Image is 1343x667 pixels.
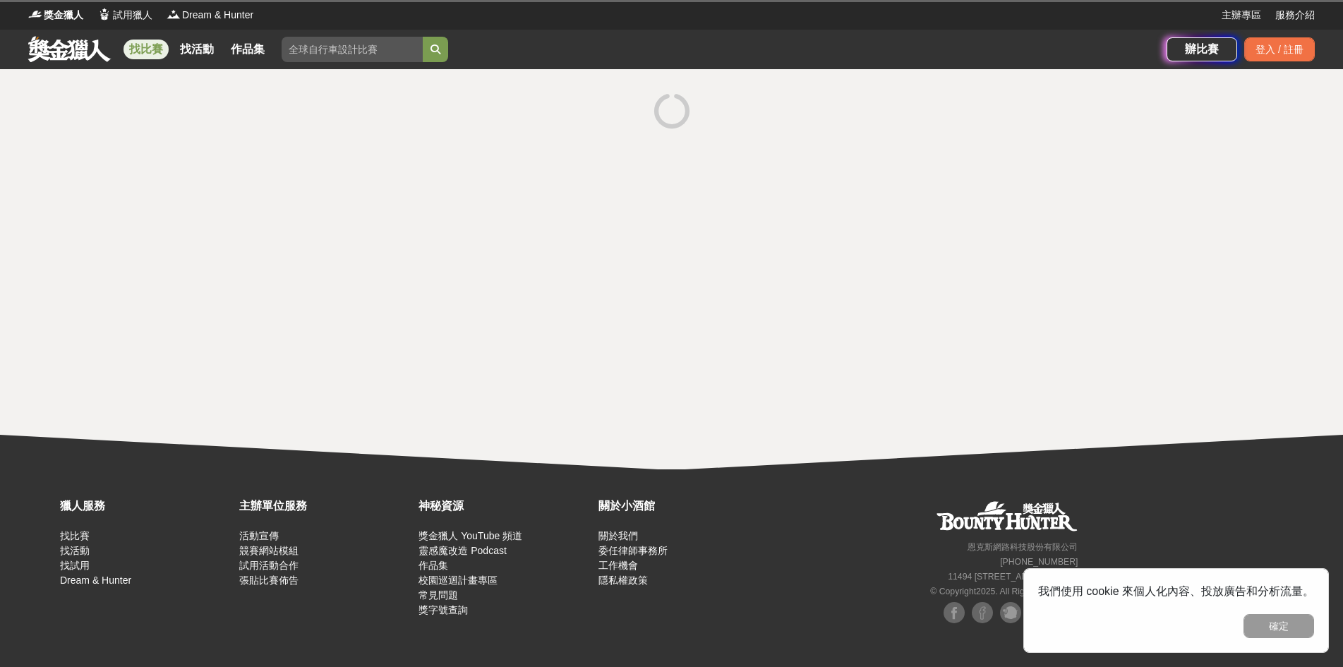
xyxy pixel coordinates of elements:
button: 確定 [1243,614,1314,638]
img: Facebook [944,602,965,623]
div: 主辦單位服務 [239,498,411,515]
a: 活動宣傳 [239,530,279,541]
a: LogoDream & Hunter [167,8,253,23]
img: Logo [28,7,42,21]
a: 獎字號查詢 [418,604,468,615]
small: 11494 [STREET_ADDRESS] 3 樓 [948,572,1078,582]
a: 競賽網站模組 [239,545,299,556]
a: 關於我們 [598,530,638,541]
a: 找試用 [60,560,90,571]
a: Dream & Hunter [60,575,131,586]
img: Plurk [1000,602,1021,623]
span: Dream & Hunter [182,8,253,23]
a: 隱私權政策 [598,575,648,586]
div: 獵人服務 [60,498,232,515]
span: 我們使用 cookie 來個人化內容、投放廣告和分析流量。 [1038,585,1314,597]
a: 辦比賽 [1167,37,1237,61]
input: 全球自行車設計比賽 [282,37,423,62]
a: 找比賽 [60,530,90,541]
span: 獎金獵人 [44,8,83,23]
small: © Copyright 2025 . All Rights Reserved. [930,587,1078,596]
small: [PHONE_NUMBER] [1000,557,1078,567]
div: 登入 / 註冊 [1244,37,1315,61]
a: 找活動 [174,40,219,59]
a: 主辦專區 [1222,8,1261,23]
span: 試用獵人 [113,8,152,23]
a: 常見問題 [418,589,458,601]
a: 找比賽 [124,40,169,59]
a: 靈感魔改造 Podcast [418,545,506,556]
a: 工作機會 [598,560,638,571]
a: 作品集 [225,40,270,59]
a: Logo獎金獵人 [28,8,83,23]
a: 張貼比賽佈告 [239,575,299,586]
small: 恩克斯網路科技股份有限公司 [968,542,1078,552]
a: Logo試用獵人 [97,8,152,23]
a: 服務介紹 [1275,8,1315,23]
a: 作品集 [418,560,448,571]
a: 委任律師事務所 [598,545,668,556]
img: Logo [97,7,112,21]
img: Facebook [972,602,993,623]
div: 神秘資源 [418,498,591,515]
a: 找活動 [60,545,90,556]
a: 獎金獵人 YouTube 頻道 [418,530,522,541]
a: 校園巡迴計畫專區 [418,575,498,586]
img: Logo [167,7,181,21]
a: 試用活動合作 [239,560,299,571]
div: 關於小酒館 [598,498,771,515]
